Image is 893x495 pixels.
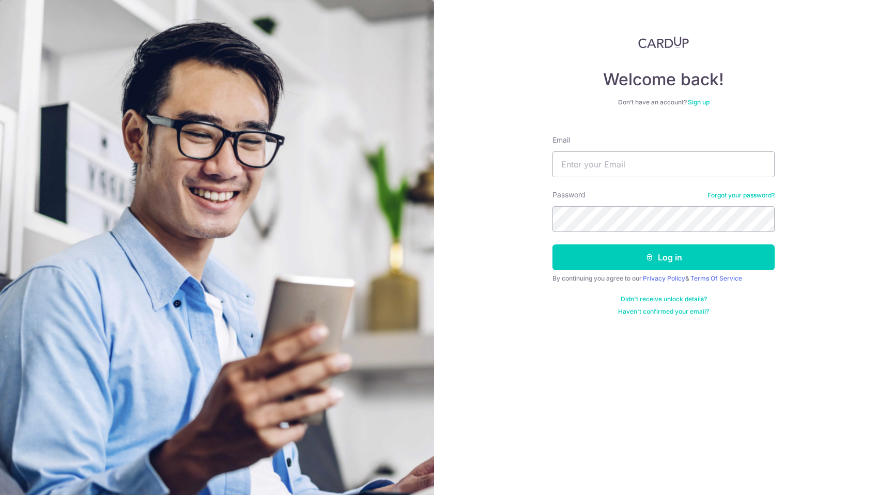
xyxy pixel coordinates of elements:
a: Didn't receive unlock details? [621,295,707,303]
h4: Welcome back! [552,69,775,90]
label: Email [552,135,570,145]
label: Password [552,190,586,200]
a: Forgot your password? [707,191,775,199]
img: CardUp Logo [638,36,689,49]
div: By continuing you agree to our & [552,274,775,283]
div: Don’t have an account? [552,98,775,106]
a: Privacy Policy [643,274,685,282]
a: Haven't confirmed your email? [618,307,709,316]
button: Log in [552,244,775,270]
a: Terms Of Service [690,274,742,282]
a: Sign up [688,98,710,106]
input: Enter your Email [552,151,775,177]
